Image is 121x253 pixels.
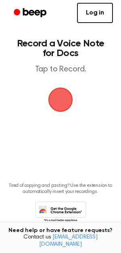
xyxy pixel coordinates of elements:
[8,5,54,21] a: Beep
[6,183,115,195] p: Tired of copying and pasting? Use the extension to automatically insert your recordings.
[15,39,106,58] h1: Record a Voice Note for Docs
[77,3,113,23] a: Log in
[48,88,73,112] img: Beep Logo
[15,65,106,75] p: Tap to Record.
[39,234,98,247] a: [EMAIL_ADDRESS][DOMAIN_NAME]
[5,234,116,248] span: Contact us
